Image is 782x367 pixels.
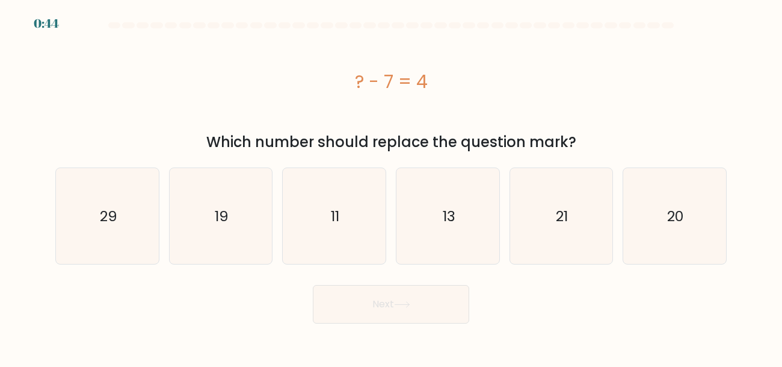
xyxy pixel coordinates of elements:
div: ? - 7 = 4 [55,68,727,95]
text: 13 [442,206,455,226]
text: 20 [667,206,684,226]
div: Which number should replace the question mark? [63,131,719,153]
text: 21 [556,206,568,226]
text: 11 [331,206,339,226]
button: Next [313,285,469,324]
div: 0:44 [34,14,59,33]
text: 29 [99,206,117,226]
text: 19 [215,206,229,226]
